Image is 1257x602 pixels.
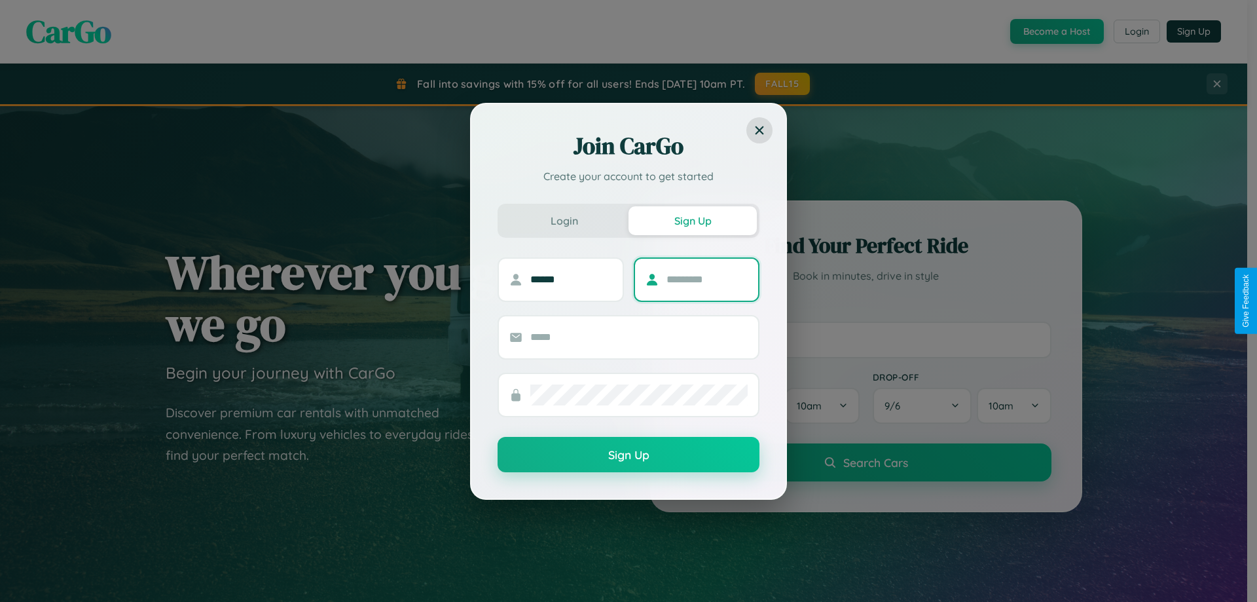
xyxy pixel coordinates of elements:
[498,168,759,184] p: Create your account to get started
[500,206,628,235] button: Login
[628,206,757,235] button: Sign Up
[498,437,759,472] button: Sign Up
[1241,274,1250,328] div: Give Feedback
[498,130,759,162] h2: Join CarGo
